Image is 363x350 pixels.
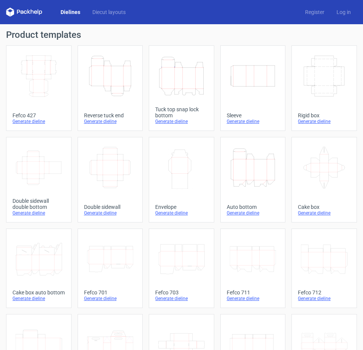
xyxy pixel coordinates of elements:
div: Fefco 701 [84,289,137,296]
div: Cake box auto bottom [12,289,65,296]
div: Generate dieline [298,210,351,216]
div: Reverse tuck end [84,112,137,118]
a: Tuck top snap lock bottomGenerate dieline [149,45,214,131]
div: Fefco 711 [227,289,279,296]
a: Reverse tuck endGenerate dieline [78,45,143,131]
a: Fefco 701Generate dieline [78,229,143,308]
a: Fefco 703Generate dieline [149,229,214,308]
a: Fefco 711Generate dieline [220,229,286,308]
a: Cake boxGenerate dieline [291,137,357,222]
div: Generate dieline [12,296,65,302]
div: Envelope [155,204,208,210]
a: Fefco 427Generate dieline [6,45,72,131]
a: Cake box auto bottomGenerate dieline [6,229,72,308]
div: Fefco 703 [155,289,208,296]
a: Fefco 712Generate dieline [291,229,357,308]
div: Generate dieline [12,118,65,124]
div: Double sidewall double bottom [12,198,65,210]
a: Double sidewall double bottomGenerate dieline [6,137,72,222]
a: Log in [330,8,357,16]
a: Auto bottomGenerate dieline [220,137,286,222]
div: Generate dieline [298,296,351,302]
a: Dielines [55,8,86,16]
div: Generate dieline [12,210,65,216]
a: Diecut layouts [86,8,132,16]
a: SleeveGenerate dieline [220,45,286,131]
div: Auto bottom [227,204,279,210]
div: Double sidewall [84,204,137,210]
div: Sleeve [227,112,279,118]
div: Cake box [298,204,351,210]
div: Generate dieline [155,210,208,216]
div: Generate dieline [155,118,208,124]
a: Rigid boxGenerate dieline [291,45,357,131]
h1: Product templates [6,30,357,39]
div: Generate dieline [227,296,279,302]
div: Generate dieline [84,118,137,124]
div: Generate dieline [298,118,351,124]
div: Generate dieline [155,296,208,302]
div: Rigid box [298,112,351,118]
a: Register [299,8,330,16]
div: Generate dieline [227,118,279,124]
div: Generate dieline [84,296,137,302]
div: Generate dieline [84,210,137,216]
div: Fefco 427 [12,112,65,118]
div: Fefco 712 [298,289,351,296]
a: Double sidewallGenerate dieline [78,137,143,222]
div: Tuck top snap lock bottom [155,106,208,118]
div: Generate dieline [227,210,279,216]
a: EnvelopeGenerate dieline [149,137,214,222]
